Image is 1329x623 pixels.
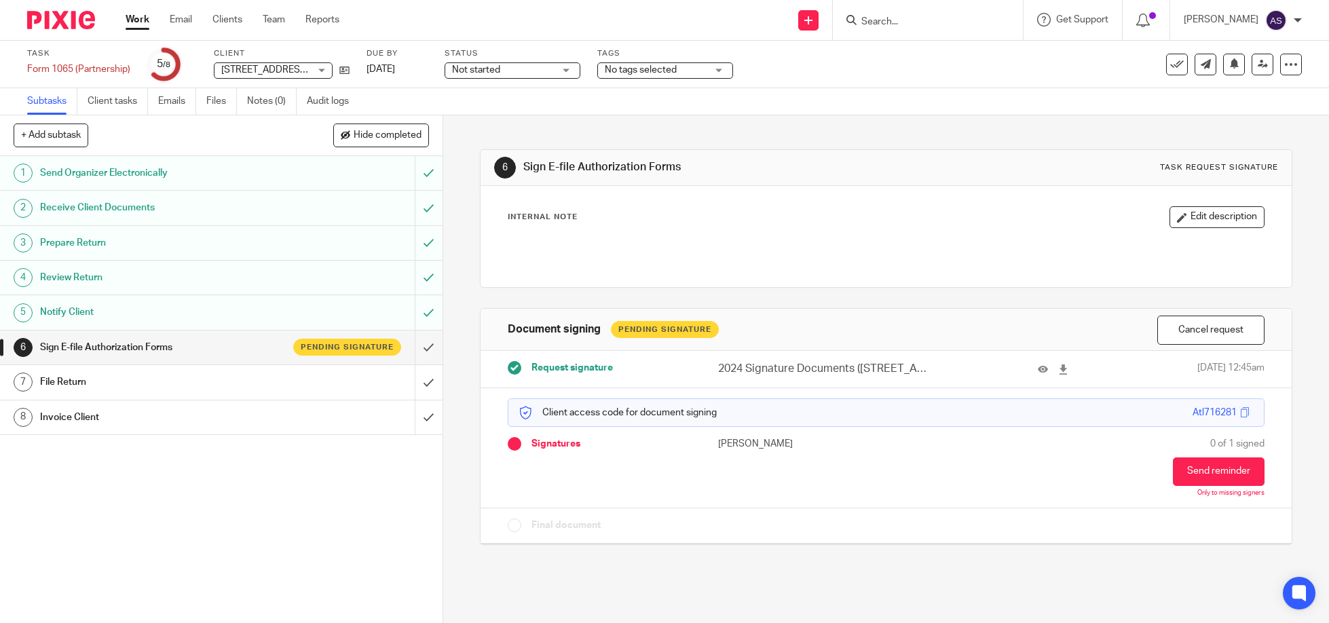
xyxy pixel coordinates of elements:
[531,518,601,532] span: Final document
[40,337,281,358] h1: Sign E-file Authorization Forms
[1197,489,1265,497] p: Only to missing signers
[508,322,601,337] h1: Document signing
[27,48,130,59] label: Task
[206,88,237,115] a: Files
[1056,15,1108,24] span: Get Support
[27,88,77,115] a: Subtasks
[718,437,886,451] p: [PERSON_NAME]
[301,341,394,353] span: Pending signature
[1197,361,1265,377] span: [DATE] 12:45am
[367,64,395,74] span: [DATE]
[445,48,580,59] label: Status
[1160,162,1278,173] div: Task request signature
[14,164,33,183] div: 1
[1169,206,1265,228] button: Edit description
[263,13,285,26] a: Team
[494,157,516,178] div: 6
[40,302,281,322] h1: Notify Client
[718,361,928,377] p: 2024 Signature Documents ([STREET_ADDRESS] LLC).pdf
[531,437,580,451] span: Signatures
[333,124,429,147] button: Hide completed
[305,13,339,26] a: Reports
[88,88,148,115] a: Client tasks
[40,197,281,218] h1: Receive Client Documents
[354,130,422,141] span: Hide completed
[611,321,719,338] div: Pending Signature
[247,88,297,115] a: Notes (0)
[452,65,500,75] span: Not started
[40,267,281,288] h1: Review Return
[519,406,717,419] p: Client access code for document signing
[40,372,281,392] h1: File Return
[27,11,95,29] img: Pixie
[14,338,33,357] div: 6
[170,13,192,26] a: Email
[221,65,328,75] span: [STREET_ADDRESS] LLC
[163,61,170,69] small: /8
[14,373,33,392] div: 7
[367,48,428,59] label: Due by
[531,361,613,375] span: Request signature
[508,212,578,223] p: Internal Note
[307,88,359,115] a: Audit logs
[14,408,33,427] div: 8
[605,65,677,75] span: No tags selected
[126,13,149,26] a: Work
[27,62,130,76] div: Form 1065 (Partnership)
[40,163,281,183] h1: Send Organizer Electronically
[214,48,350,59] label: Client
[1265,10,1287,31] img: svg%3E
[158,88,196,115] a: Emails
[1173,457,1265,486] button: Send reminder
[157,56,170,72] div: 5
[14,268,33,287] div: 4
[40,407,281,428] h1: Invoice Client
[14,233,33,252] div: 3
[14,199,33,218] div: 2
[860,16,982,29] input: Search
[597,48,733,59] label: Tags
[14,303,33,322] div: 5
[1210,437,1265,451] span: 0 of 1 signed
[40,233,281,253] h1: Prepare Return
[212,13,242,26] a: Clients
[1157,316,1265,345] button: Cancel request
[1193,406,1237,419] div: Atl716281
[523,160,915,174] h1: Sign E-file Authorization Forms
[14,124,88,147] button: + Add subtask
[1184,13,1258,26] p: [PERSON_NAME]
